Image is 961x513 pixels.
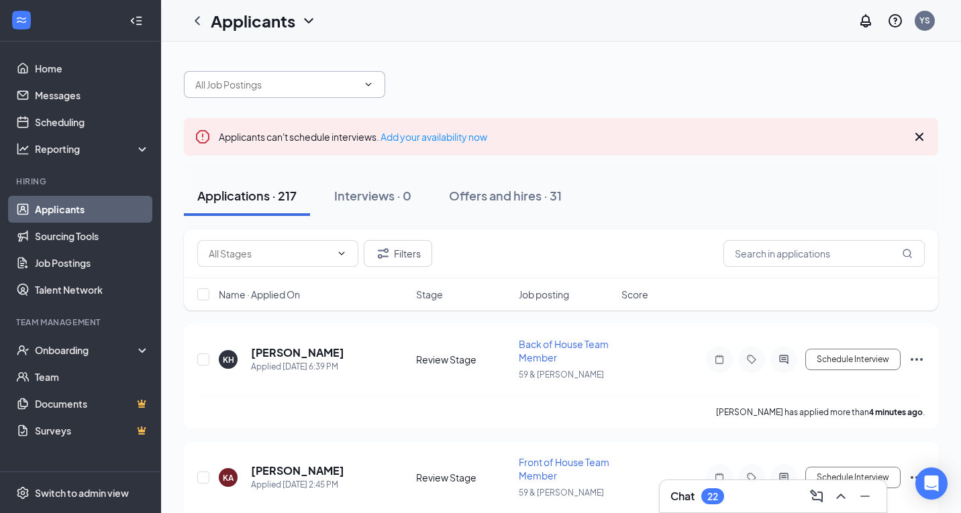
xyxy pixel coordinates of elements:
[744,472,760,483] svg: Tag
[16,142,30,156] svg: Analysis
[833,488,849,504] svg: ChevronUp
[858,13,874,29] svg: Notifications
[189,13,205,29] svg: ChevronLeft
[16,486,30,500] svg: Settings
[35,486,129,500] div: Switch to admin view
[197,187,297,204] div: Applications · 217
[711,472,727,483] svg: Note
[621,288,648,301] span: Score
[519,369,604,380] span: 59 & [PERSON_NAME]
[336,248,347,259] svg: ChevronDown
[15,13,28,27] svg: WorkstreamLogo
[711,354,727,365] svg: Note
[219,131,487,143] span: Applicants can't schedule interviews.
[519,488,604,498] span: 59 & [PERSON_NAME]
[219,288,300,301] span: Name · Applied On
[16,176,147,187] div: Hiring
[223,354,234,365] div: KH
[35,343,138,357] div: Onboarding
[716,406,925,418] p: [PERSON_NAME] has applied more than .
[887,13,903,29] svg: QuestionInfo
[909,351,925,367] svg: Ellipses
[251,345,344,360] h5: [PERSON_NAME]
[195,129,211,145] svg: Error
[776,354,792,365] svg: ActiveChat
[854,486,876,507] button: Minimize
[670,489,695,504] h3: Chat
[902,248,913,259] svg: MagnifyingGlass
[857,488,873,504] svg: Minimize
[381,131,487,143] a: Add your availability now
[809,488,825,504] svg: ComposeMessage
[16,317,147,328] div: Team Management
[830,486,852,507] button: ChevronUp
[35,82,150,109] a: Messages
[416,288,443,301] span: Stage
[35,276,150,303] a: Talent Network
[416,471,511,484] div: Review Stage
[519,288,569,301] span: Job posting
[519,456,609,481] span: Front of House Team Member
[805,467,901,488] button: Schedule Interview
[35,55,150,82] a: Home
[364,240,432,267] button: Filter Filters
[334,187,411,204] div: Interviews · 0
[911,129,927,145] svg: Cross
[35,417,150,444] a: SurveysCrown
[251,478,344,492] div: Applied [DATE] 2:45 PM
[35,109,150,135] a: Scheduling
[211,9,295,32] h1: Applicants
[251,360,344,374] div: Applied [DATE] 6:39 PM
[195,77,358,92] input: All Job Postings
[519,338,609,363] span: Back of House Team Member
[909,469,925,486] svg: Ellipses
[449,187,562,204] div: Offers and hires · 31
[375,245,391,262] svg: Filter
[869,407,923,417] b: 4 minutes ago
[35,142,150,156] div: Reporting
[806,486,827,507] button: ComposeMessage
[16,343,30,357] svg: UserCheck
[35,223,150,249] a: Sourcing Tools
[776,472,792,483] svg: ActiveChat
[723,240,925,267] input: Search in applications
[35,249,150,276] a: Job Postings
[130,14,143,27] svg: Collapse
[223,472,234,483] div: KA
[363,79,374,90] svg: ChevronDown
[209,246,331,261] input: All Stages
[301,13,317,29] svg: ChevronDown
[919,15,930,26] div: YS
[915,467,948,500] div: Open Intercom Messenger
[744,354,760,365] svg: Tag
[35,196,150,223] a: Applicants
[251,463,344,478] h5: [PERSON_NAME]
[35,363,150,390] a: Team
[707,491,718,502] div: 22
[805,349,901,370] button: Schedule Interview
[35,390,150,417] a: DocumentsCrown
[416,353,511,366] div: Review Stage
